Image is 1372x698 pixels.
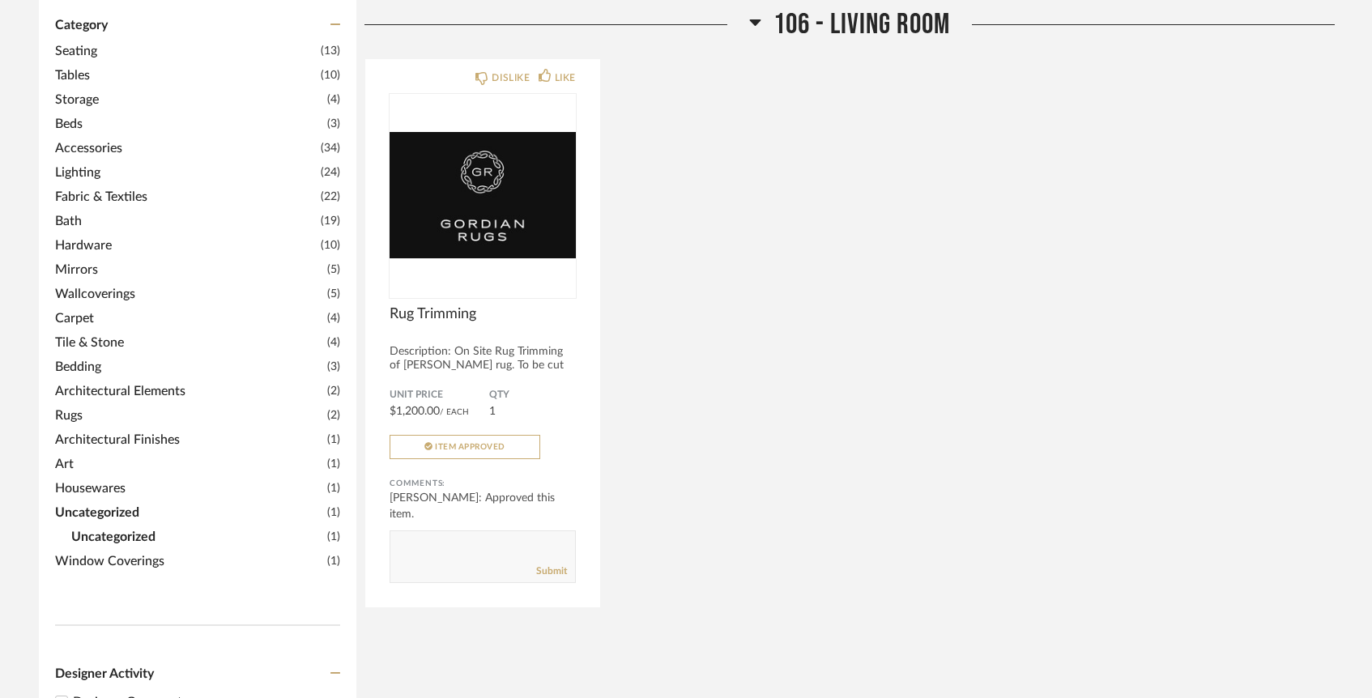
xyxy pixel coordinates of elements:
[390,406,440,417] span: $1,200.00
[55,66,317,85] span: Tables
[327,504,340,521] span: (1)
[55,18,108,33] span: Category
[55,260,323,279] span: Mirrors
[327,479,340,497] span: (1)
[55,357,323,377] span: Bedding
[390,475,576,492] div: Comments:
[327,91,340,109] span: (4)
[55,163,317,182] span: Lighting
[390,490,576,522] div: [PERSON_NAME]: Approved this item.
[55,667,154,680] span: Designer Activity
[390,305,576,323] span: Rug Trimming
[327,309,340,327] span: (4)
[55,236,317,255] span: Hardware
[321,42,340,60] span: (13)
[321,236,340,254] span: (10)
[55,454,323,474] span: Art
[489,389,576,402] span: QTY
[489,406,496,417] span: 1
[321,66,340,84] span: (10)
[327,115,340,133] span: (3)
[321,139,340,157] span: (34)
[321,212,340,230] span: (19)
[321,188,340,206] span: (22)
[55,381,323,401] span: Architectural Elements
[390,435,540,459] button: Item Approved
[321,164,340,181] span: (24)
[55,479,323,498] span: Housewares
[55,284,323,304] span: Wallcoverings
[440,408,469,416] span: / Each
[55,503,323,522] span: Uncategorized
[492,70,530,86] div: DISLIKE
[71,527,323,547] span: Uncategorized
[390,345,576,386] div: Description: On Site Rug Trimming of [PERSON_NAME] rug. To be cut around ...
[327,261,340,279] span: (5)
[327,552,340,570] span: (1)
[327,358,340,376] span: (3)
[327,431,340,449] span: (1)
[555,70,576,86] div: LIKE
[390,94,576,296] img: undefined
[55,211,317,231] span: Bath
[327,285,340,303] span: (5)
[55,187,317,206] span: Fabric & Textiles
[55,551,323,571] span: Window Coverings
[55,309,323,328] span: Carpet
[327,455,340,473] span: (1)
[773,7,950,42] span: 106 - Living Room
[55,333,323,352] span: Tile & Stone
[55,138,317,158] span: Accessories
[55,406,323,425] span: Rugs
[55,41,317,61] span: Seating
[327,334,340,351] span: (4)
[435,443,505,451] span: Item Approved
[327,406,340,424] span: (2)
[390,389,489,402] span: Unit Price
[55,430,323,449] span: Architectural Finishes
[327,382,340,400] span: (2)
[536,564,567,578] a: Submit
[55,114,323,134] span: Beds
[327,528,340,546] span: (1)
[55,90,323,109] span: Storage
